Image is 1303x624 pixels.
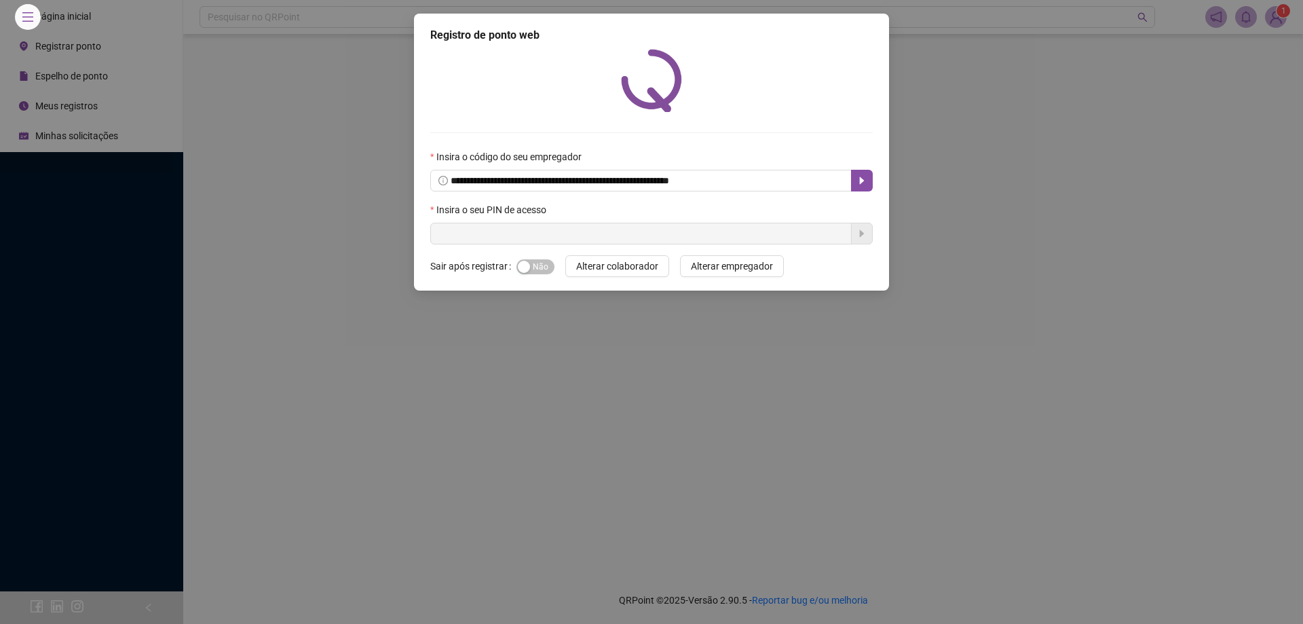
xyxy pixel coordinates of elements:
button: Alterar empregador [680,255,784,277]
span: info-circle [438,176,448,185]
div: Registro de ponto web [430,27,873,43]
span: caret-right [856,175,867,186]
button: Alterar colaborador [565,255,669,277]
label: Insira o seu PIN de acesso [430,202,555,217]
span: menu [22,11,34,23]
label: Sair após registrar [430,255,516,277]
img: QRPoint [621,49,682,112]
label: Insira o código do seu empregador [430,149,590,164]
span: Alterar colaborador [576,259,658,274]
span: Alterar empregador [691,259,773,274]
